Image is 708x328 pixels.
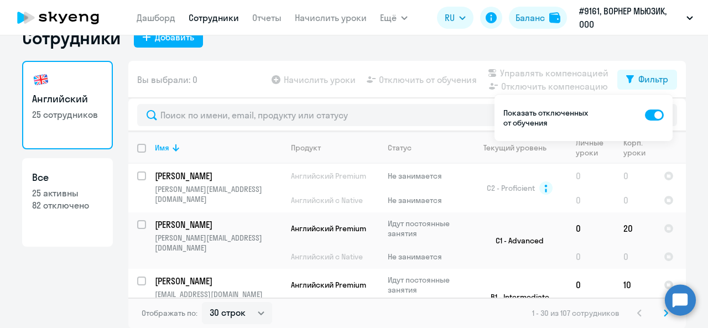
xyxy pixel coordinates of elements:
[32,108,103,121] p: 25 сотрудников
[32,92,103,106] h3: Английский
[388,275,464,295] p: Идут постоянные занятия
[388,171,464,181] p: Не занимается
[189,12,239,23] a: Сотрудники
[567,244,615,269] td: 0
[155,143,169,153] div: Имя
[155,30,194,44] div: Добавить
[291,280,366,290] span: Английский Premium
[388,195,464,205] p: Не занимается
[380,7,408,29] button: Ещё
[155,275,280,287] p: [PERSON_NAME]
[155,170,282,182] a: [PERSON_NAME]
[638,72,668,86] div: Фильтр
[155,184,282,204] p: [PERSON_NAME][EMAIL_ADDRESS][DOMAIN_NAME]
[567,164,615,188] td: 0
[617,70,677,90] button: Фильтр
[155,218,282,231] a: [PERSON_NAME]
[291,143,321,153] div: Продукт
[567,269,615,301] td: 0
[291,252,363,262] span: Английский с Native
[142,308,197,318] span: Отображать по:
[295,12,367,23] a: Начислить уроки
[549,12,560,23] img: balance
[32,170,103,185] h3: Все
[388,143,412,153] div: Статус
[388,252,464,262] p: Не занимается
[615,269,655,301] td: 10
[155,143,282,153] div: Имя
[22,27,121,49] h1: Сотрудники
[155,218,280,231] p: [PERSON_NAME]
[291,195,363,205] span: Английский с Native
[137,12,175,23] a: Дашборд
[516,11,545,24] div: Баланс
[155,233,282,253] p: [PERSON_NAME][EMAIL_ADDRESS][DOMAIN_NAME]
[155,289,282,299] p: [EMAIL_ADDRESS][DOMAIN_NAME]
[155,170,280,182] p: [PERSON_NAME]
[464,212,567,269] td: C1 - Advanced
[623,138,654,158] div: Корп. уроки
[32,71,50,88] img: english
[473,143,566,153] div: Текущий уровень
[137,104,677,126] input: Поиск по имени, email, продукту или статусу
[579,4,682,31] p: #9161, ВОРНЕР МЬЮЗИК, ООО
[155,275,282,287] a: [PERSON_NAME]
[615,212,655,244] td: 20
[388,218,464,238] p: Идут постоянные занятия
[483,143,546,153] div: Текущий уровень
[445,11,455,24] span: RU
[567,188,615,212] td: 0
[615,188,655,212] td: 0
[134,28,203,48] button: Добавить
[291,223,366,233] span: Английский Premium
[32,187,103,199] p: 25 активны
[464,269,567,325] td: B1 - Intermediate
[291,171,366,181] span: Английский Premium
[137,73,197,86] span: Вы выбрали: 0
[380,11,397,24] span: Ещё
[22,158,113,247] a: Все25 активны82 отключено
[615,164,655,188] td: 0
[615,244,655,269] td: 0
[509,7,567,29] button: Балансbalance
[532,308,619,318] span: 1 - 30 из 107 сотрудников
[252,12,282,23] a: Отчеты
[503,108,591,128] p: Показать отключенных от обучения
[574,4,699,31] button: #9161, ВОРНЕР МЬЮЗИК, ООО
[437,7,473,29] button: RU
[487,183,535,193] span: C2 - Proficient
[22,61,113,149] a: Английский25 сотрудников
[576,138,614,158] div: Личные уроки
[32,199,103,211] p: 82 отключено
[567,212,615,244] td: 0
